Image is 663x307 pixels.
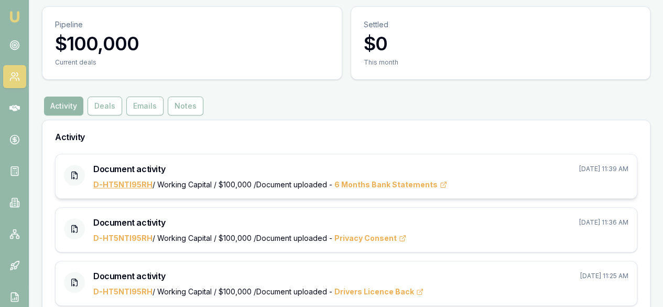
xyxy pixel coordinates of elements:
h3: Document activity [93,163,165,175]
span: Drivers Licence Back [334,287,423,297]
span: Document uploaded - [256,180,447,189]
h3: Document activity [93,216,165,229]
p: [DATE] 11:39 AM [579,165,628,173]
span: 6 Months Bank Statements [334,179,447,190]
p: [DATE] 11:36 AM [579,218,628,227]
p: Settled [364,19,638,30]
div: Current deals [55,58,329,67]
p: Pipeline [55,19,329,30]
button: Emails [126,97,164,115]
a: D-HT5NTI95RH [93,287,153,296]
button: Deals [88,97,122,115]
span: / Working Capital / $100,000 / [93,180,256,189]
span: Privacy Consent [334,233,406,244]
h3: $100,000 [55,33,329,54]
p: [DATE] 11:25 AM [580,272,628,280]
button: Notes [168,97,203,115]
span: / Working Capital / $100,000 / [93,234,256,242]
span: / Working Capital / $100,000 / [93,287,256,296]
h3: Document activity [93,270,165,282]
div: This month [364,58,638,67]
img: emu-icon-u.png [8,10,21,23]
a: D-HT5NTI95RH [93,180,153,189]
span: Document uploaded - [256,287,423,296]
h3: Activity [55,133,637,141]
h3: $0 [364,33,638,54]
span: Document uploaded - [256,234,406,242]
button: Activity [44,97,83,115]
a: D-HT5NTI95RH [93,234,153,242]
